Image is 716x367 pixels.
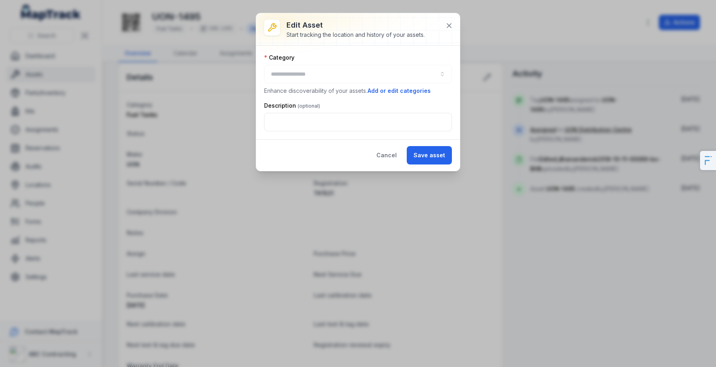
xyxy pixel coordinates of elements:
[264,86,452,95] p: Enhance discoverability of your assets.
[286,31,425,39] div: Start tracking the location and history of your assets.
[370,146,404,164] button: Cancel
[367,86,431,95] button: Add or edit categories
[407,146,452,164] button: Save asset
[264,54,294,62] label: Category
[286,20,425,31] h3: Edit asset
[264,102,320,110] label: Description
